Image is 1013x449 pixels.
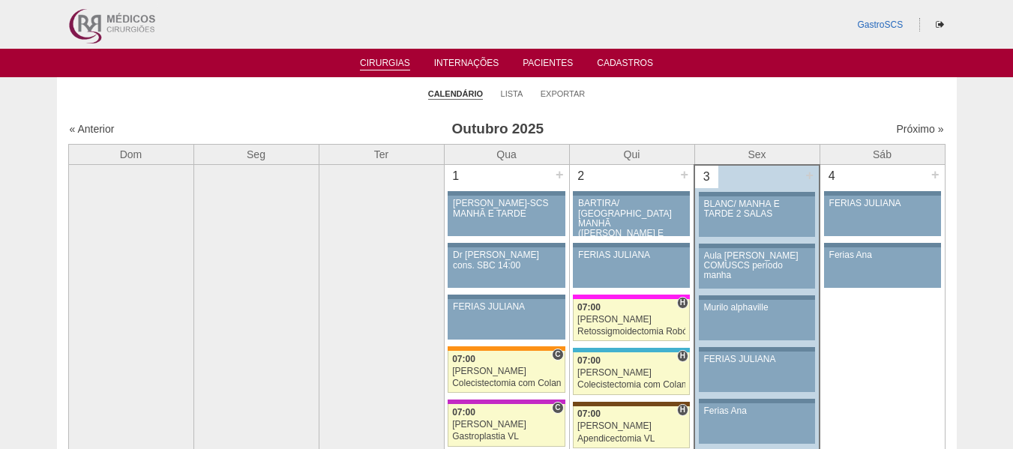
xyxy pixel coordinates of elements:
div: Key: Neomater [573,348,690,352]
div: FERIAS JULIANA [578,250,685,260]
a: H 07:00 [PERSON_NAME] Apendicectomia VL [573,406,690,448]
a: Cadastros [597,58,653,73]
a: Pacientes [523,58,573,73]
a: Lista [501,88,523,99]
div: Gastroplastia VL [452,432,561,442]
div: Key: Maria Braido [448,400,565,404]
div: + [678,165,691,184]
div: Key: Aviso [573,243,690,247]
div: FERIAS JULIANA [704,355,811,364]
div: [PERSON_NAME]-SCS MANHÃ E TARDE [453,199,560,218]
div: [PERSON_NAME] [577,368,685,378]
span: 07:00 [577,355,601,366]
div: Key: Santa Joana [573,402,690,406]
div: [PERSON_NAME] [577,421,685,431]
div: Key: Aviso [824,191,941,196]
div: Key: Aviso [573,191,690,196]
div: 2 [570,165,593,187]
div: Key: Aviso [448,243,565,247]
div: Key: Aviso [699,244,815,248]
a: H 07:00 [PERSON_NAME] Colecistectomia com Colangiografia VL [573,352,690,394]
a: C 07:00 [PERSON_NAME] Gastroplastia VL [448,404,565,446]
div: Key: Aviso [699,347,815,352]
th: Ter [319,144,444,165]
div: BARTIRA/ [GEOGRAPHIC_DATA] MANHÃ ([PERSON_NAME] E ANA)/ SANTA JOANA -TARDE [578,199,685,258]
th: Seg [193,144,319,165]
span: 07:00 [577,409,601,419]
a: FERIAS JULIANA [448,299,565,340]
th: Dom [68,144,193,165]
th: Qui [569,144,694,165]
span: 07:00 [577,302,601,313]
div: + [553,165,566,184]
span: 07:00 [452,407,475,418]
a: Murilo alphaville [699,300,815,340]
div: Ferias Ana [704,406,811,416]
div: Key: Aviso [448,191,565,196]
span: Consultório [552,402,563,414]
div: FERIAS JULIANA [829,199,936,208]
a: FERIAS JULIANA [824,196,941,236]
a: Internações [434,58,499,73]
div: BLANC/ MANHÃ E TARDE 2 SALAS [704,199,811,219]
a: FERIAS JULIANA [573,247,690,288]
span: Hospital [677,350,688,362]
a: Dr [PERSON_NAME] cons. SBC 14:00 [448,247,565,288]
span: Hospital [677,404,688,416]
i: Sair [936,20,944,29]
a: FERIAS JULIANA [699,352,815,392]
a: Próximo » [896,123,943,135]
div: + [803,166,816,185]
a: Cirurgias [360,58,410,70]
a: GastroSCS [857,19,903,30]
h3: Outubro 2025 [279,118,716,140]
div: + [929,165,942,184]
a: Aula [PERSON_NAME] COMUSCS período manha [699,248,815,289]
div: [PERSON_NAME] [452,367,561,376]
span: 07:00 [452,354,475,364]
a: Ferias Ana [699,403,815,444]
div: 1 [445,165,468,187]
div: Apendicectomia VL [577,434,685,444]
a: « Anterior [70,123,115,135]
a: Ferias Ana [824,247,941,288]
div: 4 [820,165,844,187]
a: C 07:00 [PERSON_NAME] Colecistectomia com Colangiografia VL [448,351,565,393]
div: [PERSON_NAME] [577,315,685,325]
div: FERIAS JULIANA [453,302,560,312]
span: Hospital [677,297,688,309]
div: Key: Aviso [824,243,941,247]
div: Aula [PERSON_NAME] COMUSCS período manha [704,251,811,281]
div: Dr [PERSON_NAME] cons. SBC 14:00 [453,250,560,270]
div: Murilo alphaville [704,303,811,313]
div: Ferias Ana [829,250,936,260]
a: H 07:00 [PERSON_NAME] Retossigmoidectomia Robótica [573,299,690,341]
a: BARTIRA/ [GEOGRAPHIC_DATA] MANHÃ ([PERSON_NAME] E ANA)/ SANTA JOANA -TARDE [573,196,690,236]
div: Retossigmoidectomia Robótica [577,327,685,337]
div: Key: Aviso [699,192,815,196]
div: Key: Aviso [448,295,565,299]
th: Sex [694,144,820,165]
div: 3 [695,166,718,188]
div: Key: Pro Matre [573,295,690,299]
div: Key: Aviso [699,295,815,300]
a: BLANC/ MANHÃ E TARDE 2 SALAS [699,196,815,237]
th: Sáb [820,144,945,165]
a: [PERSON_NAME]-SCS MANHÃ E TARDE [448,196,565,236]
div: Colecistectomia com Colangiografia VL [577,380,685,390]
th: Qua [444,144,569,165]
div: Colecistectomia com Colangiografia VL [452,379,561,388]
div: Key: Aviso [699,399,815,403]
a: Calendário [428,88,483,100]
span: Consultório [552,349,563,361]
div: [PERSON_NAME] [452,420,561,430]
div: Key: São Luiz - SCS [448,346,565,351]
a: Exportar [541,88,586,99]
